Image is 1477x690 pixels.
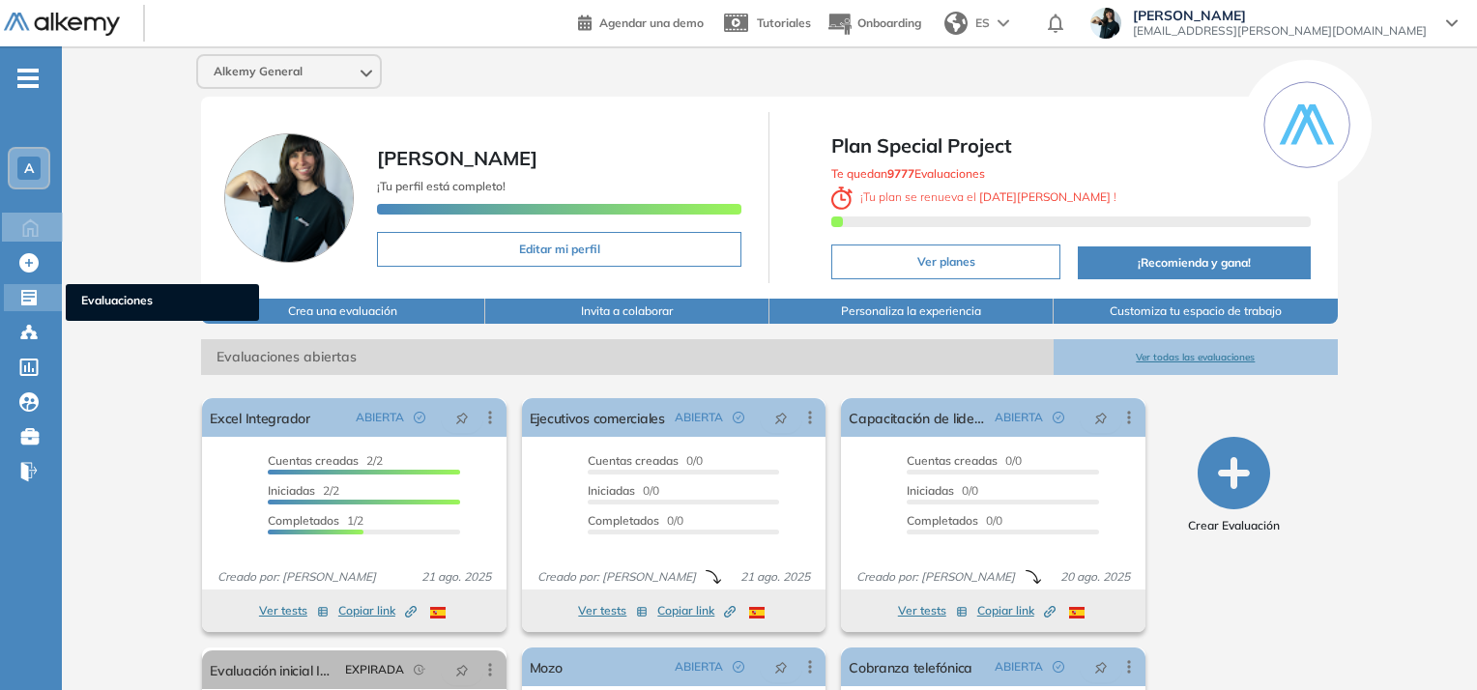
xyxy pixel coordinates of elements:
img: Foto de perfil [224,133,354,263]
span: 2/2 [268,483,339,498]
span: field-time [414,664,425,676]
a: Ejecutivos comerciales [530,398,665,437]
span: Onboarding [857,15,921,30]
span: 0/0 [588,453,703,468]
span: Iniciadas [268,483,315,498]
a: Evaluación inicial IA | Academy | Pomelo [210,650,336,689]
span: ¡Tu perfil está completo! [377,179,506,193]
span: check-circle [1053,412,1064,423]
span: EXPIRADA [345,661,404,678]
button: Crear Evaluación [1188,437,1280,534]
button: Copiar link [977,599,1056,622]
span: pushpin [1094,659,1108,675]
img: arrow [998,19,1009,27]
span: Copiar link [977,602,1056,619]
a: Excel Integrador [210,398,310,437]
span: Creado por: [PERSON_NAME] [530,568,704,586]
span: Copiar link [657,602,736,619]
span: Plan Special Project [831,131,1310,160]
img: ESP [430,607,446,618]
span: Iniciadas [907,483,954,498]
span: Creado por: [PERSON_NAME] [210,568,384,586]
button: Copiar link [657,599,736,622]
button: pushpin [441,654,483,685]
span: Cuentas creadas [268,453,359,468]
button: Ver planes [831,244,1060,279]
span: ABIERTA [995,658,1043,676]
span: Iniciadas [588,483,635,498]
span: Te quedan Evaluaciones [831,166,985,181]
span: ABIERTA [675,409,723,426]
span: Completados [907,513,978,528]
a: Agendar una demo [578,10,704,33]
img: ESP [1069,607,1085,618]
span: Crear Evaluación [1188,517,1280,534]
span: [PERSON_NAME] [1133,8,1427,23]
span: [EMAIL_ADDRESS][PERSON_NAME][DOMAIN_NAME] [1133,23,1427,39]
span: ABIERTA [995,409,1043,426]
button: Customiza tu espacio de trabajo [1054,299,1338,324]
button: Ver tests [898,599,968,622]
button: pushpin [760,651,802,682]
span: 2/2 [268,453,383,468]
span: check-circle [1053,661,1064,673]
span: 21 ago. 2025 [733,568,818,586]
span: ¡ Tu plan se renueva el ! [831,189,1116,204]
span: 0/0 [907,513,1002,528]
button: Ver todas las evaluaciones [1054,339,1338,375]
span: 20 ago. 2025 [1053,568,1138,586]
span: check-circle [733,661,744,673]
span: 0/0 [907,453,1022,468]
button: pushpin [1080,402,1122,433]
span: pushpin [774,410,788,425]
a: Capacitación de lideres [849,398,986,437]
span: pushpin [774,659,788,675]
span: A [24,160,34,176]
span: Evaluaciones abiertas [201,339,1054,375]
span: Copiar link [338,602,417,619]
img: world [944,12,968,35]
span: ABIERTA [356,409,404,426]
button: Invita a colaborar [485,299,769,324]
button: Onboarding [826,3,921,44]
img: Logo [4,13,120,37]
span: 0/0 [907,483,978,498]
span: 21 ago. 2025 [414,568,499,586]
button: Editar mi perfil [377,232,741,267]
span: Completados [268,513,339,528]
span: 0/0 [588,513,683,528]
a: Mozo [530,647,563,686]
span: pushpin [1094,410,1108,425]
span: ABIERTA [675,658,723,676]
span: Evaluaciones [81,292,244,313]
button: pushpin [441,402,483,433]
span: 1/2 [268,513,363,528]
button: ¡Recomienda y gana! [1078,246,1310,279]
span: pushpin [455,662,469,677]
span: Completados [588,513,659,528]
b: 9777 [887,166,914,181]
span: Cuentas creadas [588,453,679,468]
span: [PERSON_NAME] [377,146,537,170]
button: Copiar link [338,599,417,622]
button: Ver tests [578,599,648,622]
span: Cuentas creadas [907,453,998,468]
button: pushpin [1080,651,1122,682]
button: pushpin [760,402,802,433]
span: Tutoriales [757,15,811,30]
img: ESP [749,607,765,618]
span: check-circle [733,412,744,423]
span: pushpin [455,410,469,425]
span: Creado por: [PERSON_NAME] [849,568,1023,586]
button: Crea una evaluación [201,299,485,324]
a: Cobranza telefónica [849,647,972,686]
span: check-circle [414,412,425,423]
img: clock-svg [831,187,853,210]
button: Ver tests [259,599,329,622]
span: ES [975,14,990,32]
span: Agendar una demo [599,15,704,30]
span: 0/0 [588,483,659,498]
button: Personaliza la experiencia [769,299,1054,324]
i: - [17,76,39,80]
span: Alkemy General [214,64,303,79]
